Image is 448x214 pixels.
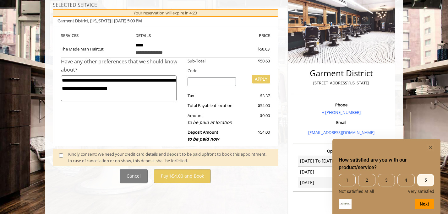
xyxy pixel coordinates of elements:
[183,58,241,64] div: Sub-Total
[188,129,219,142] b: Deposit Amount
[295,120,388,125] h3: Email
[339,174,434,194] div: How satisfied are you with our product/service? Select an option from 1 to 5, with 1 being Not sa...
[295,80,388,86] p: [STREET_ADDRESS][US_STATE]
[415,199,434,209] button: Next question
[88,18,111,24] span: , [US_STATE]
[308,130,374,135] a: [EMAIL_ADDRESS][DOMAIN_NAME]
[295,103,388,107] h3: Phone
[57,18,142,24] b: Garment District | [DATE] 5:00 PM
[183,93,241,99] div: Tax
[241,93,270,99] div: $3.37
[241,102,270,109] div: $54.00
[213,103,232,108] span: at location
[293,149,390,153] h3: Opening Hours
[53,3,278,8] h3: SELECTED SERVICE
[339,156,434,171] h2: How satisfied are you with our product/service? Select an option from 1 to 5, with 1 being Not sa...
[154,169,211,183] button: Pay $54.00 and Book
[235,46,270,52] div: $50.63
[339,189,374,194] span: Not satisfied at all
[183,112,241,126] div: Amount
[295,69,388,78] h2: Garment District
[378,174,395,186] span: 3
[183,102,241,109] div: Total Payable
[200,32,270,39] th: PRICE
[358,174,375,186] span: 2
[188,136,219,142] span: to be paid now
[408,189,434,194] span: Very satisfied
[417,174,434,186] span: 5
[188,119,236,126] div: to be paid at location
[61,39,131,58] td: The Made Man Haircut
[241,129,270,142] div: $54.00
[53,9,278,17] div: Your reservation will expire in 4:23
[427,144,434,151] button: Hide survey
[131,32,200,39] th: DETAILS
[397,174,414,186] span: 4
[322,110,361,115] a: + [PHONE_NUMBER]
[61,58,183,74] div: Have any other preferences that we should know about?
[339,174,356,186] span: 1
[298,177,341,188] td: [DATE]
[76,33,79,38] span: S
[339,144,434,209] div: How satisfied are you with our product/service? Select an option from 1 to 5, with 1 being Not sa...
[120,169,148,183] button: Cancel
[61,32,131,39] th: SERVICE
[183,67,270,74] div: Code
[298,167,341,177] td: [DATE]
[68,151,272,164] div: Kindly consent: We need your credit card details and deposit to be paid upfront to book this appo...
[298,156,341,166] td: [DATE] To [DATE]
[241,58,270,64] div: $50.63
[241,112,270,126] div: $0.00
[252,75,270,83] button: APPLY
